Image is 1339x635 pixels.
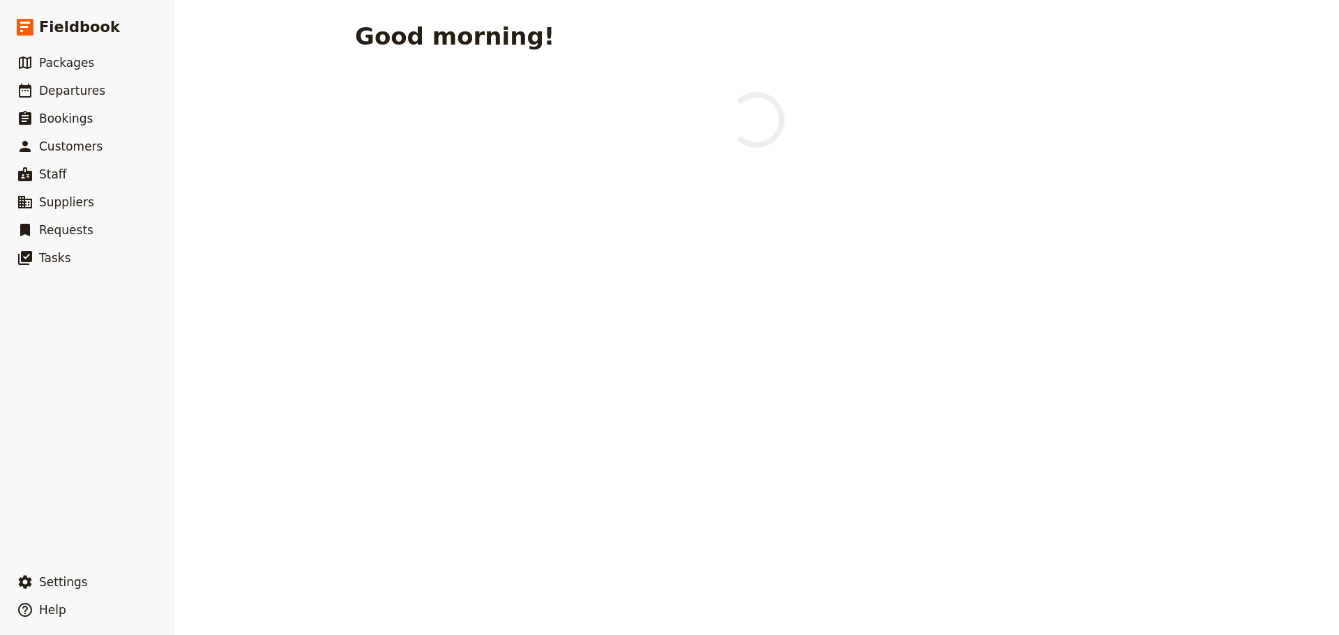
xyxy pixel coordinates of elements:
span: Tasks [39,251,71,265]
span: Help [39,603,66,617]
span: Fieldbook [39,17,120,38]
span: Settings [39,575,88,589]
span: Requests [39,223,93,237]
span: Customers [39,139,103,153]
span: Bookings [39,112,93,125]
h1: Good morning! [355,22,554,50]
span: Staff [39,167,67,181]
span: Packages [39,56,94,70]
span: Suppliers [39,195,94,209]
span: Departures [39,84,105,98]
